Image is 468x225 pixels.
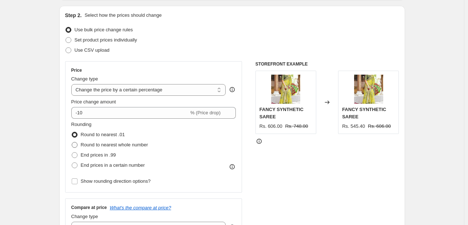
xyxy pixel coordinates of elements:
[342,123,365,130] div: Rs. 545.40
[81,132,125,137] span: Round to nearest .01
[229,86,236,93] div: help
[71,122,92,127] span: Rounding
[65,12,82,19] h2: Step 2.
[71,107,189,119] input: -15
[71,99,116,104] span: Price change amount
[255,61,399,67] h6: STOREFRONT EXAMPLE
[71,67,82,73] h3: Price
[71,214,98,219] span: Change type
[368,123,391,130] strike: Rs. 606.00
[259,107,304,119] span: FANCY SYNTHETIC SAREE
[354,75,383,104] img: HB112_80x.jpg
[259,123,282,130] div: Rs. 606.00
[81,152,116,158] span: End prices in .99
[342,107,386,119] span: FANCY SYNTHETIC SAREE
[71,205,107,210] h3: Compare at price
[271,75,300,104] img: HB112_80x.jpg
[75,37,137,43] span: Set product prices individually
[81,178,151,184] span: Show rounding direction options?
[75,47,110,53] span: Use CSV upload
[81,142,148,147] span: Round to nearest whole number
[190,110,221,115] span: % (Price drop)
[110,205,171,210] button: What's the compare at price?
[75,27,133,32] span: Use bulk price change rules
[81,162,145,168] span: End prices in a certain number
[71,76,98,82] span: Change type
[84,12,162,19] p: Select how the prices should change
[285,123,308,130] strike: Rs. 748.00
